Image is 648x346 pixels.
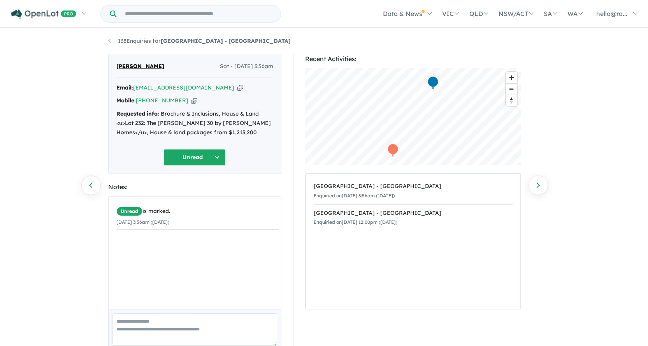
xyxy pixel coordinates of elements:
button: Zoom out [506,83,517,95]
a: [EMAIL_ADDRESS][DOMAIN_NAME] [133,84,234,91]
strong: [GEOGRAPHIC_DATA] - [GEOGRAPHIC_DATA] [161,37,291,44]
span: [PERSON_NAME] [116,62,164,71]
input: Try estate name, suburb, builder or developer [118,5,279,22]
div: Notes: [108,182,281,192]
strong: Requested info: [116,110,159,117]
div: Recent Activities: [305,54,521,64]
div: [GEOGRAPHIC_DATA] - [GEOGRAPHIC_DATA] [314,209,513,218]
div: [GEOGRAPHIC_DATA] - [GEOGRAPHIC_DATA] [314,182,513,191]
span: Sat - [DATE] 3:56am [220,62,273,71]
img: Openlot PRO Logo White [11,9,76,19]
div: is marked. [116,207,279,216]
span: hello@ra... [596,10,627,18]
a: [GEOGRAPHIC_DATA] - [GEOGRAPHIC_DATA]Enquiried on[DATE] 12:00pm ([DATE]) [314,204,513,232]
a: 138Enquiries for[GEOGRAPHIC_DATA] - [GEOGRAPHIC_DATA] [108,37,291,44]
nav: breadcrumb [108,37,540,46]
strong: Mobile: [116,97,136,104]
button: Reset bearing to north [506,95,517,106]
canvas: Map [305,68,521,165]
span: Zoom out [506,84,517,95]
button: Copy [191,97,197,105]
div: Brochure & Inclusions, House & Land <u>Lot 232: The [PERSON_NAME] 30 by [PERSON_NAME] Homes</u>, ... [116,109,273,137]
span: Unread [116,207,142,216]
a: [GEOGRAPHIC_DATA] - [GEOGRAPHIC_DATA]Enquiried on[DATE] 3:56am ([DATE]) [314,178,513,205]
div: Map marker [387,143,399,158]
small: [DATE] 3:56am ([DATE]) [116,219,169,225]
small: Enquiried on [DATE] 3:56am ([DATE]) [314,193,395,198]
a: [PHONE_NUMBER] [136,97,188,104]
button: Copy [237,84,243,92]
button: Unread [163,149,226,166]
strong: Email: [116,84,133,91]
small: Enquiried on [DATE] 12:00pm ([DATE]) [314,219,397,225]
div: Map marker [427,76,439,90]
button: Zoom in [506,72,517,83]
